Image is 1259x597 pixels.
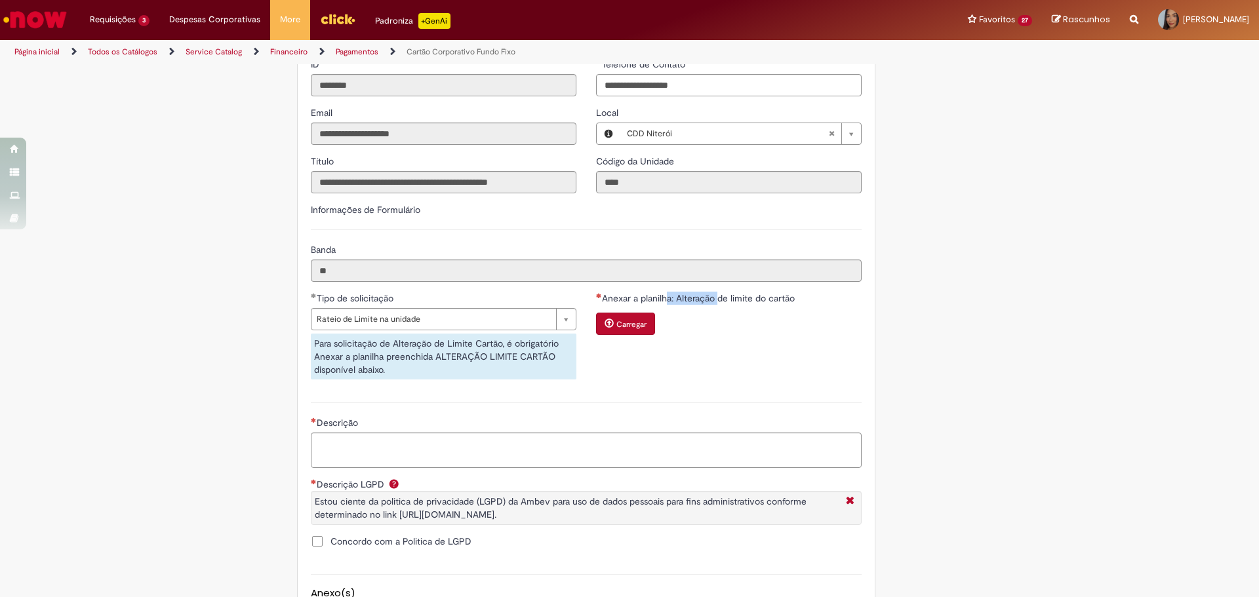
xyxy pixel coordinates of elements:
span: Somente leitura - Código da Unidade [596,155,677,167]
img: ServiceNow [1,7,69,33]
input: Telefone de Contato [596,74,862,96]
span: [PERSON_NAME] [1183,14,1249,25]
span: Favoritos [979,13,1015,26]
button: Local, Visualizar este registro CDD Niterói [597,123,620,144]
input: Banda [311,260,862,282]
label: Informações de Formulário [311,204,420,216]
span: More [280,13,300,26]
textarea: Descrição [311,433,862,468]
span: Local [596,107,621,119]
a: Todos os Catálogos [88,47,157,57]
small: Carregar [616,319,647,330]
span: 27 [1018,15,1032,26]
span: Tipo de solicitação [317,292,396,304]
span: CDD Niterói [627,123,828,144]
a: Página inicial [14,47,60,57]
div: Padroniza [375,13,450,29]
span: Descrição [317,417,361,429]
span: Telefone de Contato [602,58,688,70]
span: Concordo com a Politica de LGPD [330,535,471,548]
span: Obrigatório Preenchido [311,293,317,298]
span: Somente leitura - Email [311,107,335,119]
span: Obrigatório [311,479,317,484]
input: Código da Unidade [596,171,862,193]
span: Somente leitura - ID [311,58,322,70]
a: Service Catalog [186,47,242,57]
label: Somente leitura - Banda [311,243,338,256]
span: Necessários [311,417,317,423]
img: click_logo_yellow_360x200.png [320,9,355,29]
ul: Trilhas de página [10,40,829,64]
a: Rascunhos [1052,14,1110,26]
span: 3 [138,15,150,26]
span: Estou ciente da politica de privacidade (LGPD) da Ambev para uso de dados pessoais para fins admi... [315,495,807,520]
span: Rascunhos [1063,13,1110,26]
input: ID [311,74,576,96]
input: Email [311,123,576,145]
div: Para solicitação de Alteração de Limite Cartão, é obrigatório Anexar a planilha preenchida ALTERA... [311,334,576,379]
a: Pagamentos [336,47,378,57]
abbr: Limpar campo Local [822,123,841,144]
p: +GenAi [418,13,450,29]
input: Título [311,171,576,193]
span: Somente leitura - Título [311,155,336,167]
a: CDD NiteróiLimpar campo Local [620,123,861,144]
span: Rateio de Limite na unidade [317,309,550,330]
label: Somente leitura - ID [311,58,322,71]
a: Cartão Corporativo Fundo Fixo [407,47,515,57]
i: Fechar More information Por question_label_descricao_lgpd [843,495,858,509]
span: Anexar a planilha: Alteração de limite do cartão [602,292,797,304]
label: Somente leitura - Título [311,155,336,168]
span: Requisições [90,13,136,26]
span: Despesas Corporativas [169,13,260,26]
button: Carregar anexo de Anexar a planilha: Alteração de limite do cartão Required [596,313,655,335]
span: Ajuda para Descrição LGPD [386,478,402,489]
label: Somente leitura - Email [311,106,335,119]
span: Descrição LGPD [317,478,387,490]
a: Financeiro [270,47,308,57]
span: Somente leitura - Banda [311,244,338,256]
label: Somente leitura - Código da Unidade [596,155,677,168]
span: Necessários [596,293,602,298]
